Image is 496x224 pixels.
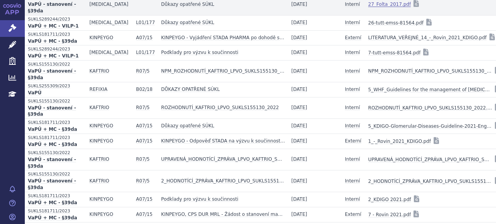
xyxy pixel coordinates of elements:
[291,138,307,144] span: [DATE]
[90,87,107,92] span: REFIXIA
[368,17,424,28] a: 26-tutt-emss-81564.pdf
[28,178,83,192] a: VaPÚ - stanovení - §39da
[368,47,420,58] a: 7-tutt-emss-81564.pdf
[345,47,360,58] a: Interní
[345,121,360,132] a: Interní
[291,2,307,7] span: [DATE]
[90,50,128,55] span: TALZENNA
[345,87,360,92] span: Interní
[291,212,307,217] span: [DATE]
[136,136,153,147] a: A07/15
[136,196,153,202] span: A07/15
[136,17,155,28] a: L01/177
[161,49,238,57] strong: Podklady pro výzvu k součinnosti
[28,45,83,53] a: SUKLS289244/2023
[345,68,360,74] span: Interní
[136,35,153,40] span: A07/15
[28,61,83,68] a: SUKLS155130/2022
[161,1,214,9] strong: Důkazy opatřené SÚKL
[345,212,361,217] span: Externí
[28,149,83,156] span: SUKLS155130/2022
[161,19,214,27] strong: Důkazy opatřené SÚKL
[161,177,285,185] strong: 2_HODNOTÍCÍ_ZPRÁVA_KAFTRIO_LPVO_SUKLS155130_2022
[136,84,153,95] a: B02/18
[28,126,83,134] a: VaPÚ + MC - §39da
[368,66,492,76] a: NPM_ROZHODNUTÍ_KAFTRIO_LPVO_SUKLS155130_2022.pdf
[291,105,307,110] span: [DATE]
[161,66,285,77] a: NPM_ROZHODNUTÍ_KAFTRIO_LPVO_SUKLS155130_2022
[136,178,150,184] span: R07/5
[161,156,285,163] strong: UPRAVENÁ_HODNOTÍCÍ_ZPRÁVA_LPVO_KAFTRIO_SUKLS155130_2022
[136,33,153,43] a: A07/15
[90,105,109,110] span: KAFTRIO
[90,176,109,187] a: KAFTRIO
[161,122,214,130] strong: Důkazy opatřené SÚKL
[90,123,113,128] span: KINPEYGO
[28,200,83,207] strong: VaPÚ + MC - §39da
[345,50,360,55] span: Interní
[161,176,285,187] a: 2_HODNOTÍCÍ_ZPRÁVA_KAFTRIO_LPVO_SUKLS155130_2022
[291,178,307,184] span: [DATE]
[368,121,492,132] a: 5_KDIGO-Glomerular-Diseases-Guideline-2021-English.pdf
[28,192,83,200] a: SUKLS181711/2023
[291,35,307,40] span: [DATE]
[291,209,307,220] a: [DATE]
[345,2,360,7] span: Interní
[161,104,279,112] strong: ROZHODNUTÍ_KAFTRIO_LPVO_SUKLS155130_2022
[28,156,83,170] a: VaPÚ - stanovení - §39da
[90,121,113,132] a: KINPEYGO
[90,212,113,217] span: KINPEYGO
[90,196,113,202] span: KINPEYGO
[28,68,83,82] a: VaPÚ - stanovení - §39da
[136,176,150,187] a: R07/5
[28,16,83,23] a: SUKLS289244/2023
[291,33,307,43] a: [DATE]
[90,209,113,220] a: KINPEYGO
[368,194,411,205] a: 2_KDIGO 2021.pdf
[345,84,360,95] a: Interní
[90,194,113,205] a: KINPEYGO
[345,35,361,40] span: Externí
[291,102,307,113] a: [DATE]
[161,102,279,113] a: ROZHODNUTÍ_KAFTRIO_LPVO_SUKLS155130_2022
[368,176,492,187] a: 2_HODNOTÍCÍ_ZPRÁVA_KAFTRIO_LPVO_SUKLS155130_2022.pdf
[345,176,360,187] a: Interní
[136,87,153,92] span: B02/18
[161,34,285,42] strong: KINPEYGO - Vyjádření STADA PHARMA po dohodě s plátci SUKLS181711/2023_OT
[136,154,150,165] a: R07/5
[90,154,109,165] a: KAFTRIO
[161,137,285,145] strong: KINPEYGO - Odpověď STADA na výzvu k součinnosti - literatura _výzva_VEŘEJNÉ_1 SUKLS181711/2023
[345,123,360,128] span: Interní
[291,47,307,58] a: [DATE]
[28,119,83,126] span: SUKLS181711/2023
[28,31,83,38] a: SUKLS181711/2023
[90,47,128,58] a: [MEDICAL_DATA]
[291,66,307,77] a: [DATE]
[291,154,307,165] a: [DATE]
[28,97,83,105] span: SUKLS155130/2022
[291,194,307,205] a: [DATE]
[28,105,83,119] a: VaPÚ - stanovení - §39da
[161,136,285,147] a: KINPEYGO - Odpověď STADA na výzvu k součinnosti - literatura _výzva_VEŘEJNÉ_1 SUKLS181711/2023
[90,84,107,95] a: REFIXIA
[368,84,492,95] a: 5_WHF_Guidelines for the management of [MEDICAL_DATA], 3rd edition.pdf
[368,136,431,147] a: 1_-_Rovin_2021_KDIGO.pdf
[345,156,360,162] span: Interní
[28,1,83,15] a: VaPÚ - stanovení - §39da
[28,82,83,90] a: SUKLS255309/2023
[291,20,307,25] span: [DATE]
[28,141,83,149] strong: VaPÚ + MC - §39da
[28,215,83,222] a: VaPÚ + MC - §39da
[28,53,83,60] strong: VaPÚ + MC - VILP-1
[28,170,83,178] a: SUKLS155130/2022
